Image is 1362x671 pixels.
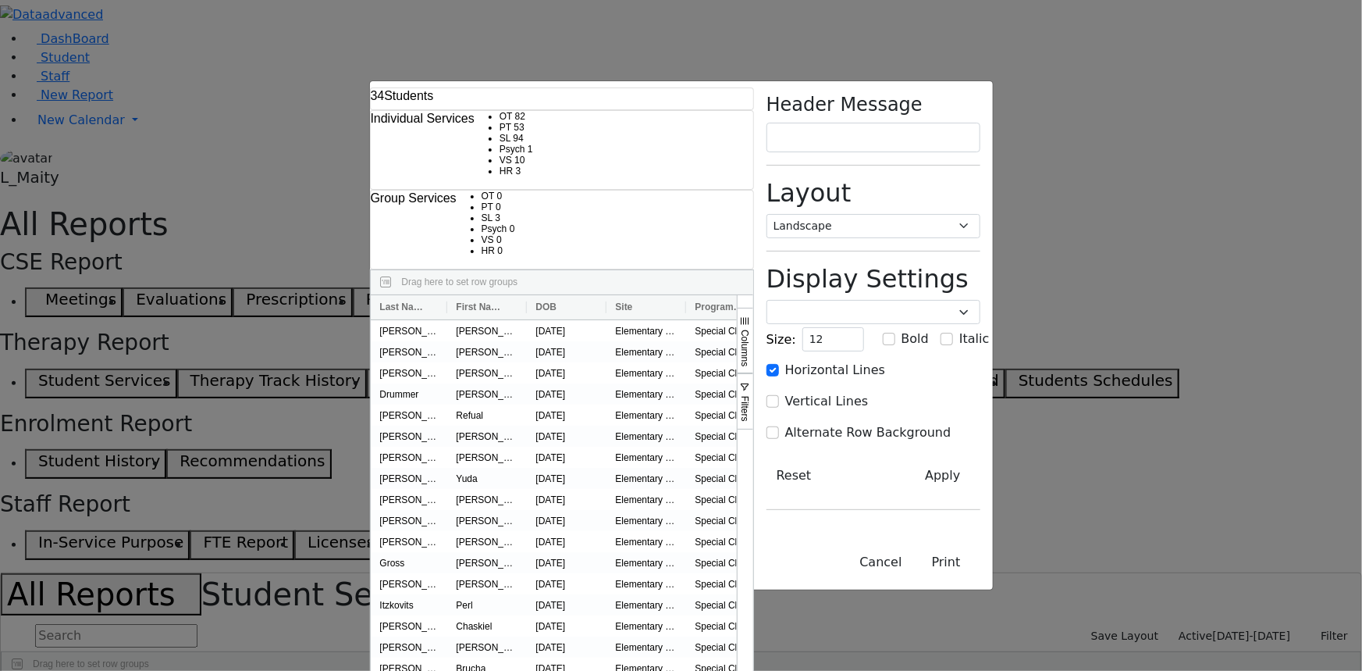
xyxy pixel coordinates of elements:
[371,362,1243,384] div: Press SPACE to select this row.
[766,94,980,116] h4: Header Message
[447,510,527,531] div: [PERSON_NAME]
[606,594,686,616] div: Elementary Division
[606,405,686,426] div: Elementary Division
[849,548,912,577] button: Close
[527,573,606,594] div: [DATE]
[371,447,447,468] div: [PERSON_NAME]
[901,330,929,348] label: Bold
[371,489,447,510] div: [PERSON_NAME]
[371,320,447,341] div: [PERSON_NAME]
[500,122,511,133] span: PT
[527,510,606,531] div: [DATE]
[686,320,766,341] div: Special Class - K12
[686,405,766,426] div: Special Class - K12
[371,341,1243,362] div: Press SPACE to select this row.
[766,264,980,294] h2: Display Settings
[516,166,521,177] span: 3
[447,637,527,658] div: [PERSON_NAME]
[510,223,515,234] span: 0
[371,88,434,103] h6: Students
[497,245,503,256] span: 0
[606,552,686,573] div: Elementary Division
[527,341,606,362] div: [DATE]
[371,594,1243,616] div: Press SPACE to select this row.
[371,637,447,658] div: [PERSON_NAME]
[371,447,1243,468] div: Press SPACE to select this row.
[371,573,1243,594] div: Press SPACE to select this row.
[371,191,457,205] h6: Group Services
[606,616,686,637] div: Elementary Division
[686,384,766,405] div: Special Class - K12
[371,426,447,447] div: [PERSON_NAME]
[740,330,751,366] span: Columns
[371,616,1243,637] div: Press SPACE to select this row.
[527,320,606,341] div: [DATE]
[495,212,500,223] span: 3
[371,552,447,573] div: Gross
[371,362,447,384] div: [PERSON_NAME]
[482,212,493,223] span: SL
[447,447,527,468] div: [PERSON_NAME]
[606,573,686,594] div: Elementary Division
[606,426,686,447] div: Elementary Division
[482,245,495,256] span: HR
[371,573,447,594] div: [PERSON_NAME]
[766,330,796,349] label: Size:
[371,384,447,405] div: Drummer
[447,468,527,489] div: Yuda
[606,384,686,405] div: Elementary Division
[447,341,527,362] div: [PERSON_NAME]
[766,461,822,491] button: Reset
[371,468,1243,489] div: Press SPACE to select this row.
[527,384,606,405] div: [DATE]
[686,426,766,447] div: Special Class - K12
[513,133,523,144] span: 94
[482,191,494,202] span: OT
[500,111,512,122] span: OT
[686,510,766,531] div: Special Class - K12
[515,111,525,122] span: 82
[371,426,1243,447] div: Press SPACE to select this row.
[371,320,1243,341] div: Press SPACE to select this row.
[496,234,502,245] span: 0
[686,489,766,510] div: Special Class - K12
[371,616,447,637] div: [PERSON_NAME]
[371,594,447,616] div: Itzkovits
[606,531,686,552] div: Elementary Division
[447,320,527,341] div: [PERSON_NAME]
[686,573,766,594] div: Special Class - K12
[527,468,606,489] div: [DATE]
[447,489,527,510] div: [PERSON_NAME]
[606,468,686,489] div: Elementary Division
[606,320,686,341] div: Elementary Division
[606,447,686,468] div: Elementary Division
[686,468,766,489] div: Special Class - K12
[447,552,527,573] div: [PERSON_NAME]
[527,489,606,510] div: [DATE]
[527,405,606,426] div: [DATE]
[447,405,527,426] div: Refual
[686,637,766,658] div: Special Class - K12
[686,616,766,637] div: Special Class - K12
[447,573,527,594] div: [PERSON_NAME]
[500,155,512,166] span: VS
[686,341,766,362] div: Special Class - K12
[686,362,766,384] div: Special Class - K12
[606,362,686,384] div: Elementary Division
[737,308,753,373] button: Columns
[482,223,507,234] span: Psych
[785,392,869,411] label: Vertical Lines
[905,461,980,491] button: Apply
[500,166,513,177] span: HR
[528,144,533,155] span: 1
[371,468,447,489] div: [PERSON_NAME]
[371,384,1243,405] div: Press SPACE to select this row.
[371,637,1243,658] div: Press SPACE to select this row.
[737,373,753,430] button: Filters
[606,341,686,362] div: Elementary Division
[527,637,606,658] div: [DATE]
[482,202,493,212] span: PT
[371,111,475,126] h6: Individual Services
[482,234,494,245] span: VS
[527,552,606,573] div: [DATE]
